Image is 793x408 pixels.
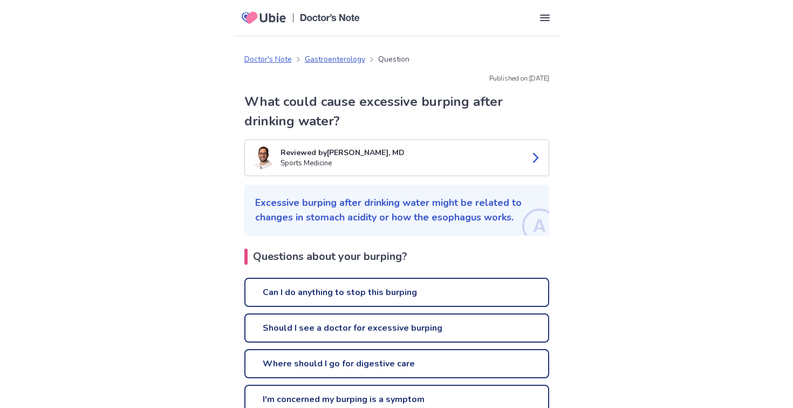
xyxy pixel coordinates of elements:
h2: Questions about your burping? [244,249,549,265]
a: Doctor's Note [244,53,292,65]
a: Gastroenterology [305,53,365,65]
img: Jason Wilt [251,146,274,169]
a: Jason WiltReviewed by[PERSON_NAME], MDSports Medicine [244,139,549,176]
p: Question [378,53,409,65]
nav: breadcrumb [244,53,409,65]
a: Where should I go for digestive care [244,349,549,378]
p: Sports Medicine [281,158,521,169]
a: Should I see a doctor for excessive burping [244,313,549,343]
p: Reviewed by [PERSON_NAME], MD [281,147,521,158]
p: Published on: [DATE] [244,73,549,83]
h1: What could cause excessive burping after drinking water? [244,92,549,131]
p: Excessive burping after drinking water might be related to changes in stomach acidity or how the ... [255,196,538,225]
img: Doctors Note Logo [300,14,360,22]
a: Can I do anything to stop this burping [244,278,549,307]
